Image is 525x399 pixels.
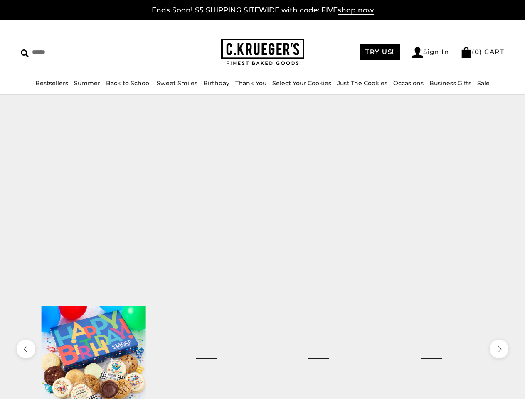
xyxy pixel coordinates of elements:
[429,79,471,87] a: Business Gifts
[412,47,449,58] a: Sign In
[21,49,29,57] img: Search
[461,47,472,58] img: Bag
[235,79,266,87] a: Thank You
[393,79,424,87] a: Occasions
[21,46,131,59] input: Search
[272,79,331,87] a: Select Your Cookies
[337,79,387,87] a: Just The Cookies
[338,6,374,15] span: shop now
[203,79,229,87] a: Birthday
[35,79,68,87] a: Bestsellers
[490,340,508,358] button: next
[475,48,480,56] span: 0
[412,47,423,58] img: Account
[461,48,504,56] a: (0) CART
[152,6,374,15] a: Ends Soon! $5 SHIPPING SITEWIDE with code: FIVEshop now
[477,79,490,87] a: Sale
[221,39,304,66] img: C.KRUEGER'S
[17,340,35,358] button: previous
[106,79,151,87] a: Back to School
[157,79,197,87] a: Sweet Smiles
[360,44,400,60] a: TRY US!
[74,79,100,87] a: Summer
